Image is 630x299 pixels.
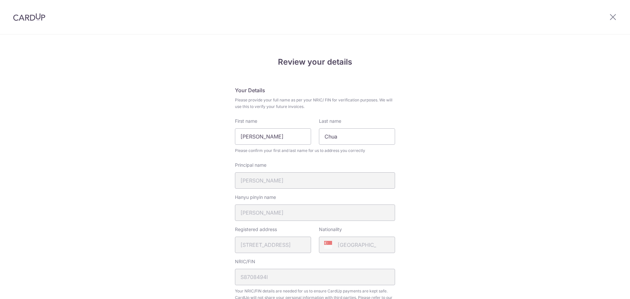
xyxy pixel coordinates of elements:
[235,258,255,265] label: NRIC/FIN
[235,56,395,68] h4: Review your details
[235,86,395,94] h5: Your Details
[235,128,311,145] input: First Name
[319,226,342,233] label: Nationality
[235,97,395,110] span: Please provide your full name as per your NRIC/ FIN for verification purposes. We will use this t...
[235,118,257,124] label: First name
[235,194,276,201] label: Hanyu pinyin name
[13,13,45,21] img: CardUp
[319,118,341,124] label: Last name
[319,128,395,145] input: Last name
[235,226,277,233] label: Registered address
[235,162,266,168] label: Principal name
[235,147,395,154] span: Please confirm your first and last name for us to address you correctly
